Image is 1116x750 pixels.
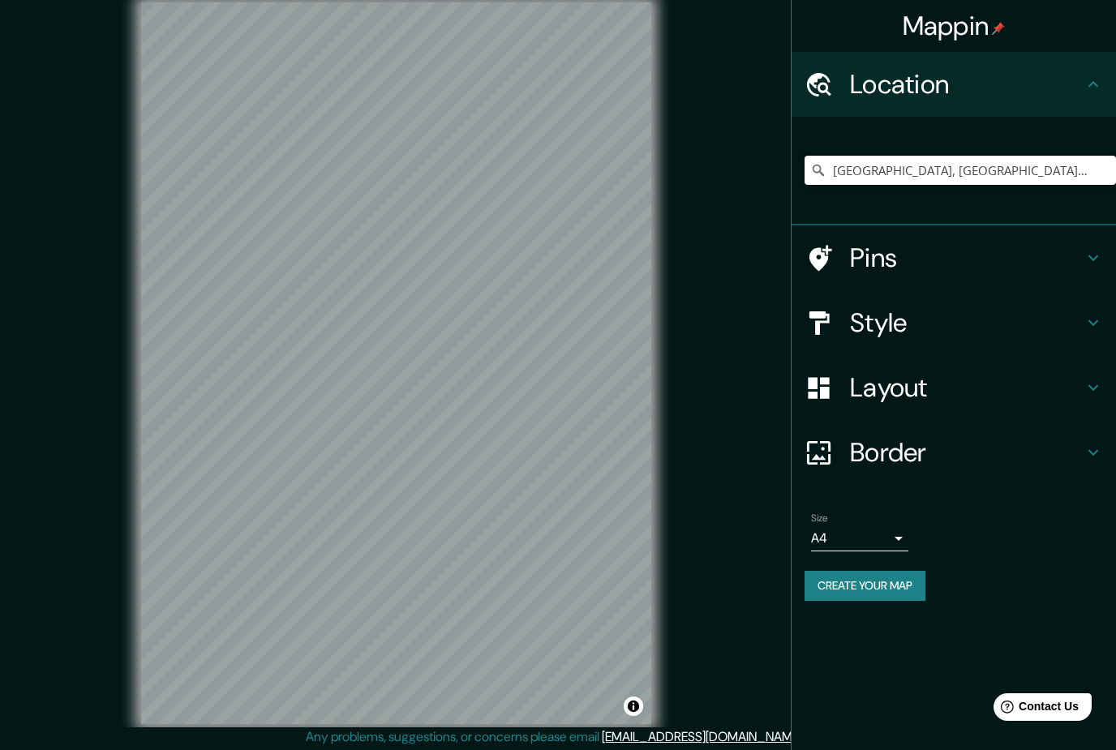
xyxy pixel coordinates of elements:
[306,727,805,747] p: Any problems, suggestions, or concerns please email .
[811,525,908,551] div: A4
[903,10,1006,42] h4: Mappin
[792,225,1116,290] div: Pins
[792,290,1116,355] div: Style
[792,420,1116,485] div: Border
[972,687,1098,732] iframe: Help widget launcher
[850,242,1084,274] h4: Pins
[850,306,1084,339] h4: Style
[805,571,925,601] button: Create your map
[850,436,1084,469] h4: Border
[811,512,828,525] label: Size
[792,52,1116,117] div: Location
[602,728,802,745] a: [EMAIL_ADDRESS][DOMAIN_NAME]
[792,355,1116,420] div: Layout
[850,68,1084,101] h4: Location
[992,22,1005,35] img: pin-icon.png
[141,2,651,724] canvas: Map
[850,371,1084,404] h4: Layout
[805,156,1116,185] input: Pick your city or area
[624,696,643,716] button: Toggle attribution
